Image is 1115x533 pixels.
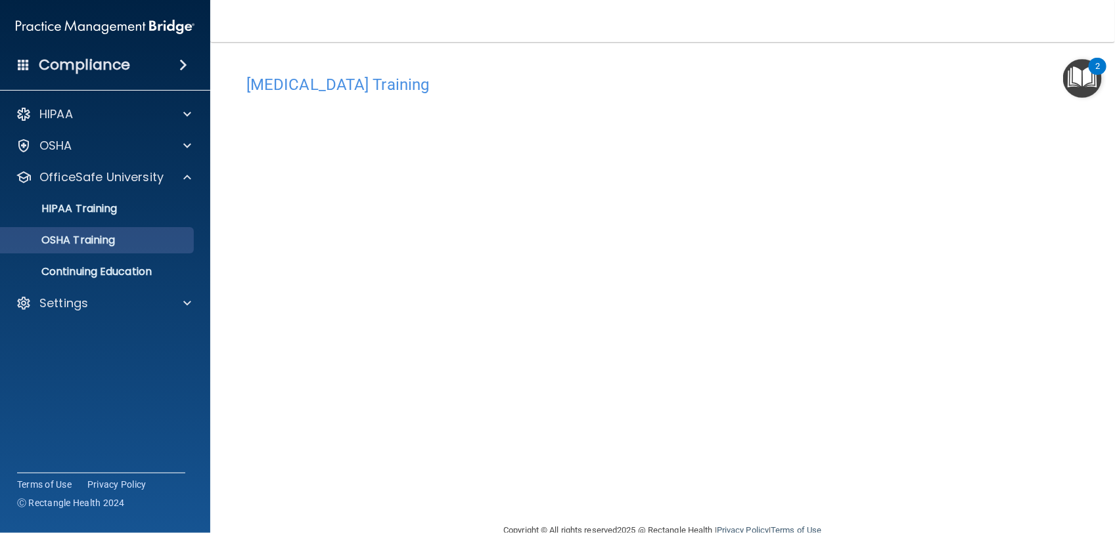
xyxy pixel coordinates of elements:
h4: Compliance [39,56,130,74]
p: OfficeSafe University [39,169,164,185]
img: PMB logo [16,14,194,40]
p: HIPAA [39,106,73,122]
div: 2 [1095,66,1100,83]
p: HIPAA Training [9,202,117,215]
span: Ⓒ Rectangle Health 2024 [17,496,125,509]
p: Continuing Education [9,265,188,278]
iframe: covid-19 [246,100,903,504]
a: OSHA [16,138,191,154]
h4: [MEDICAL_DATA] Training [246,76,1079,93]
p: OSHA Training [9,234,115,247]
p: OSHA [39,138,72,154]
iframe: Drift Widget Chat Controller [888,441,1099,493]
a: HIPAA [16,106,191,122]
a: Settings [16,295,191,311]
a: Terms of Use [17,478,72,491]
a: OfficeSafe University [16,169,191,185]
a: Privacy Policy [87,478,147,491]
p: Settings [39,295,88,311]
button: Open Resource Center, 2 new notifications [1063,59,1102,98]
